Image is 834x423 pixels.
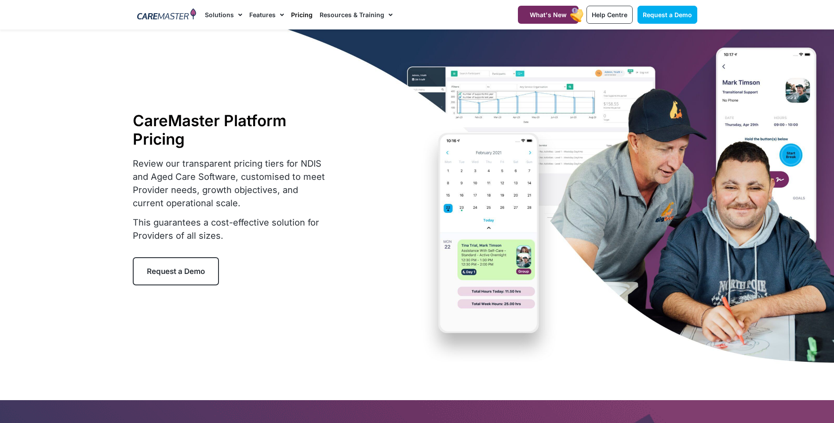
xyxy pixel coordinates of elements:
span: Request a Demo [643,11,692,18]
a: Help Centre [586,6,633,24]
a: Request a Demo [133,257,219,285]
h1: CareMaster Platform Pricing [133,111,331,148]
a: What's New [518,6,579,24]
a: Request a Demo [637,6,697,24]
span: Help Centre [592,11,627,18]
img: CareMaster Logo [137,8,197,22]
span: Request a Demo [147,267,205,276]
span: What's New [530,11,567,18]
p: This guarantees a cost-effective solution for Providers of all sizes. [133,216,331,242]
p: Review our transparent pricing tiers for NDIS and Aged Care Software, customised to meet Provider... [133,157,331,210]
